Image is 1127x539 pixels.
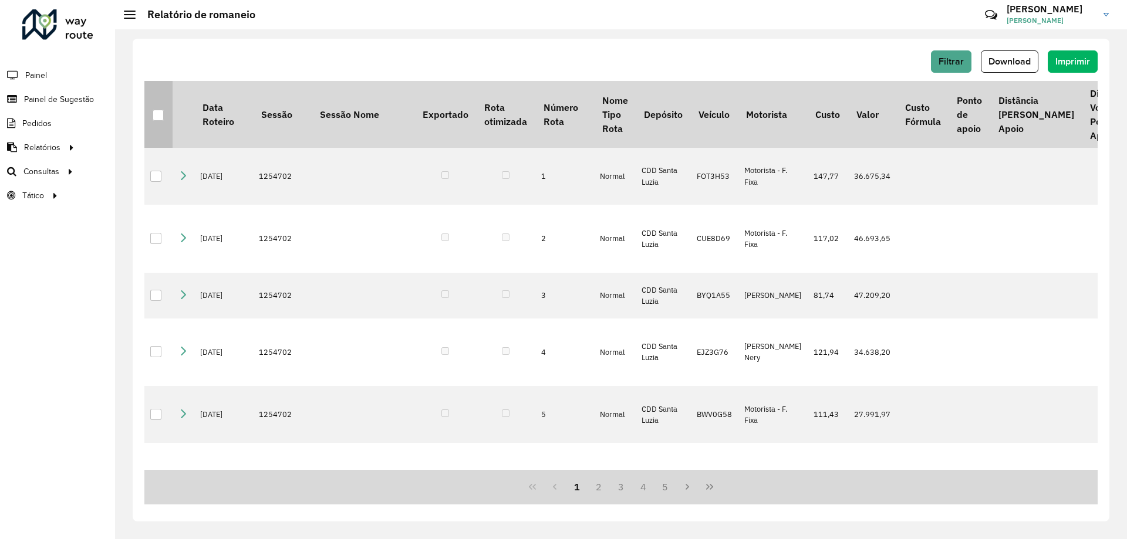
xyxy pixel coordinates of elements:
[939,56,964,66] span: Filtrar
[691,386,738,443] td: BWV0G58
[414,81,476,148] th: Exportado
[691,443,738,522] td: FXG6E27
[194,386,253,443] td: [DATE]
[194,81,253,148] th: Data Roteiro
[594,148,636,205] td: Normal
[848,205,897,273] td: 46.693,65
[566,476,588,498] button: 1
[848,318,897,387] td: 34.638,20
[691,273,738,318] td: BYQ1A55
[22,189,44,202] span: Tático
[594,205,636,273] td: Normal
[535,386,594,443] td: 5
[253,273,312,318] td: 1254702
[1055,56,1090,66] span: Imprimir
[253,148,312,205] td: 1254702
[636,148,690,205] td: CDD Santa Luzia
[476,81,535,148] th: Rota otimizada
[594,443,636,522] td: Normal
[24,141,60,154] span: Relatórios
[588,476,610,498] button: 2
[253,205,312,273] td: 1254702
[194,443,253,522] td: [DATE]
[738,273,808,318] td: [PERSON_NAME]
[194,148,253,205] td: [DATE]
[253,81,312,148] th: Sessão
[691,205,738,273] td: CUE8D69
[808,148,848,205] td: 147,77
[636,81,690,148] th: Depósito
[535,273,594,318] td: 3
[1007,4,1095,15] h3: [PERSON_NAME]
[535,205,594,273] td: 2
[636,386,690,443] td: CDD Santa Luzia
[978,2,1004,28] a: Contato Rápido
[949,81,990,148] th: Ponto de apoio
[990,81,1082,148] th: Distância [PERSON_NAME] Apoio
[194,273,253,318] td: [DATE]
[636,273,690,318] td: CDD Santa Luzia
[535,318,594,387] td: 4
[691,148,738,205] td: FOT3H53
[676,476,699,498] button: Next Page
[654,476,677,498] button: 5
[897,81,949,148] th: Custo Fórmula
[738,205,808,273] td: Motorista - F. Fixa
[981,50,1038,73] button: Download
[194,318,253,387] td: [DATE]
[808,81,848,148] th: Custo
[594,318,636,387] td: Normal
[632,476,654,498] button: 4
[594,81,636,148] th: Nome Tipo Rota
[738,443,808,522] td: Motorista - F. Fixa
[691,81,738,148] th: Veículo
[594,386,636,443] td: Normal
[808,273,848,318] td: 81,74
[931,50,971,73] button: Filtrar
[594,273,636,318] td: Normal
[23,165,59,178] span: Consultas
[312,81,414,148] th: Sessão Nome
[808,386,848,443] td: 111,43
[738,81,808,148] th: Motorista
[535,81,594,148] th: Número Rota
[253,443,312,522] td: 1254702
[636,443,690,522] td: CDD Santa Luzia
[738,318,808,387] td: [PERSON_NAME] Nery
[136,8,255,21] h2: Relatório de romaneio
[738,148,808,205] td: Motorista - F. Fixa
[194,205,253,273] td: [DATE]
[22,117,52,130] span: Pedidos
[848,386,897,443] td: 27.991,97
[24,93,94,106] span: Painel de Sugestão
[848,443,897,522] td: 29.939,95
[691,318,738,387] td: EJZ3G76
[808,205,848,273] td: 117,02
[848,273,897,318] td: 47.209,20
[808,443,848,522] td: 130,62
[699,476,721,498] button: Last Page
[253,318,312,387] td: 1254702
[1048,50,1098,73] button: Imprimir
[610,476,632,498] button: 3
[535,148,594,205] td: 1
[988,56,1031,66] span: Download
[636,318,690,387] td: CDD Santa Luzia
[1007,15,1095,26] span: [PERSON_NAME]
[636,205,690,273] td: CDD Santa Luzia
[848,81,897,148] th: Valor
[25,69,47,82] span: Painel
[535,443,594,522] td: 6
[253,386,312,443] td: 1254702
[848,148,897,205] td: 36.675,34
[738,386,808,443] td: Motorista - F. Fixa
[808,318,848,387] td: 121,94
